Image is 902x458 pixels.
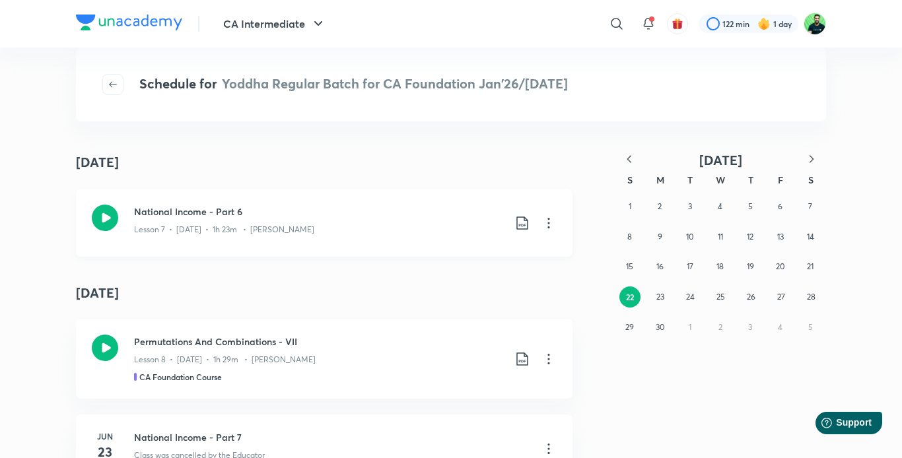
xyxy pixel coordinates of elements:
button: June 21, 2025 [800,256,821,277]
button: June 4, 2025 [710,196,731,217]
button: June 12, 2025 [740,226,761,247]
abbr: Thursday [748,174,753,186]
abbr: June 25, 2025 [716,292,725,302]
button: June 3, 2025 [679,196,701,217]
button: June 9, 2025 [649,226,670,247]
abbr: Friday [778,174,783,186]
abbr: June 5, 2025 [748,201,753,211]
abbr: June 16, 2025 [656,261,664,271]
abbr: June 24, 2025 [686,292,695,302]
h6: Jun [92,430,118,442]
abbr: Sunday [627,174,633,186]
p: Lesson 7 • [DATE] • 1h 23m • [PERSON_NAME] [134,224,314,236]
button: June 16, 2025 [649,256,670,277]
h5: CA Foundation Course [139,371,222,383]
button: June 28, 2025 [800,286,821,308]
button: June 22, 2025 [619,286,641,308]
abbr: June 26, 2025 [747,292,755,302]
h3: Permutations And Combinations - VII [134,335,504,348]
img: Company Logo [76,15,182,30]
button: June 18, 2025 [710,256,731,277]
button: June 8, 2025 [619,226,641,247]
abbr: June 28, 2025 [807,292,815,302]
span: Yoddha Regular Batch for CA Foundation Jan'26/[DATE] [222,75,568,92]
button: [DATE] [644,152,797,168]
button: June 24, 2025 [680,286,701,308]
abbr: June 3, 2025 [688,201,692,211]
button: June 27, 2025 [771,286,792,308]
abbr: Tuesday [687,174,693,186]
button: June 10, 2025 [679,226,701,247]
abbr: June 23, 2025 [656,292,664,302]
button: June 2, 2025 [649,196,670,217]
button: June 25, 2025 [710,286,731,308]
button: avatar [667,13,688,34]
abbr: June 15, 2025 [626,261,633,271]
abbr: June 13, 2025 [777,232,784,242]
img: avatar [672,18,683,30]
abbr: Monday [656,174,664,186]
h4: Schedule for [139,74,568,95]
abbr: June 11, 2025 [718,232,723,242]
h3: National Income - Part 7 [134,430,530,444]
button: June 13, 2025 [770,226,791,247]
h4: [DATE] [76,152,119,172]
button: June 17, 2025 [679,256,701,277]
abbr: June 1, 2025 [629,201,631,211]
a: Permutations And Combinations - VIILesson 8 • [DATE] • 1h 29m • [PERSON_NAME]CA Foundation Course [76,319,572,399]
a: Company Logo [76,15,182,34]
img: streak [757,17,771,30]
h4: [DATE] [76,273,572,313]
button: June 19, 2025 [740,256,761,277]
button: June 23, 2025 [650,286,671,308]
span: [DATE] [699,151,742,169]
abbr: June 17, 2025 [687,261,693,271]
button: June 11, 2025 [710,226,731,247]
iframe: Help widget launcher [784,407,887,443]
button: June 15, 2025 [619,256,641,277]
abbr: June 27, 2025 [777,292,785,302]
button: June 1, 2025 [619,196,641,217]
abbr: June 4, 2025 [718,201,722,211]
button: June 29, 2025 [619,317,641,338]
abbr: June 19, 2025 [747,261,754,271]
img: Shantam Gupta [804,13,826,35]
abbr: June 29, 2025 [625,322,634,332]
abbr: June 18, 2025 [716,261,724,271]
abbr: June 14, 2025 [807,232,814,242]
button: June 20, 2025 [770,256,791,277]
a: National Income - Part 6Lesson 7 • [DATE] • 1h 23m • [PERSON_NAME] [76,189,572,257]
abbr: June 10, 2025 [686,232,693,242]
button: June 26, 2025 [740,286,761,308]
abbr: June 22, 2025 [626,292,634,302]
h3: National Income - Part 6 [134,205,504,218]
abbr: June 20, 2025 [776,261,784,271]
abbr: June 30, 2025 [656,322,664,332]
button: CA Intermediate [215,11,334,37]
button: June 7, 2025 [800,196,821,217]
abbr: June 7, 2025 [808,201,812,211]
abbr: June 2, 2025 [658,201,662,211]
button: June 6, 2025 [770,196,791,217]
button: June 5, 2025 [740,196,761,217]
abbr: June 6, 2025 [778,201,782,211]
abbr: June 21, 2025 [807,261,814,271]
p: Lesson 8 • [DATE] • 1h 29m • [PERSON_NAME] [134,354,316,366]
button: June 14, 2025 [800,226,821,247]
button: June 30, 2025 [649,317,670,338]
abbr: Saturday [808,174,814,186]
abbr: June 9, 2025 [658,232,662,242]
abbr: June 8, 2025 [627,232,632,242]
abbr: Wednesday [716,174,725,186]
abbr: June 12, 2025 [747,232,753,242]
